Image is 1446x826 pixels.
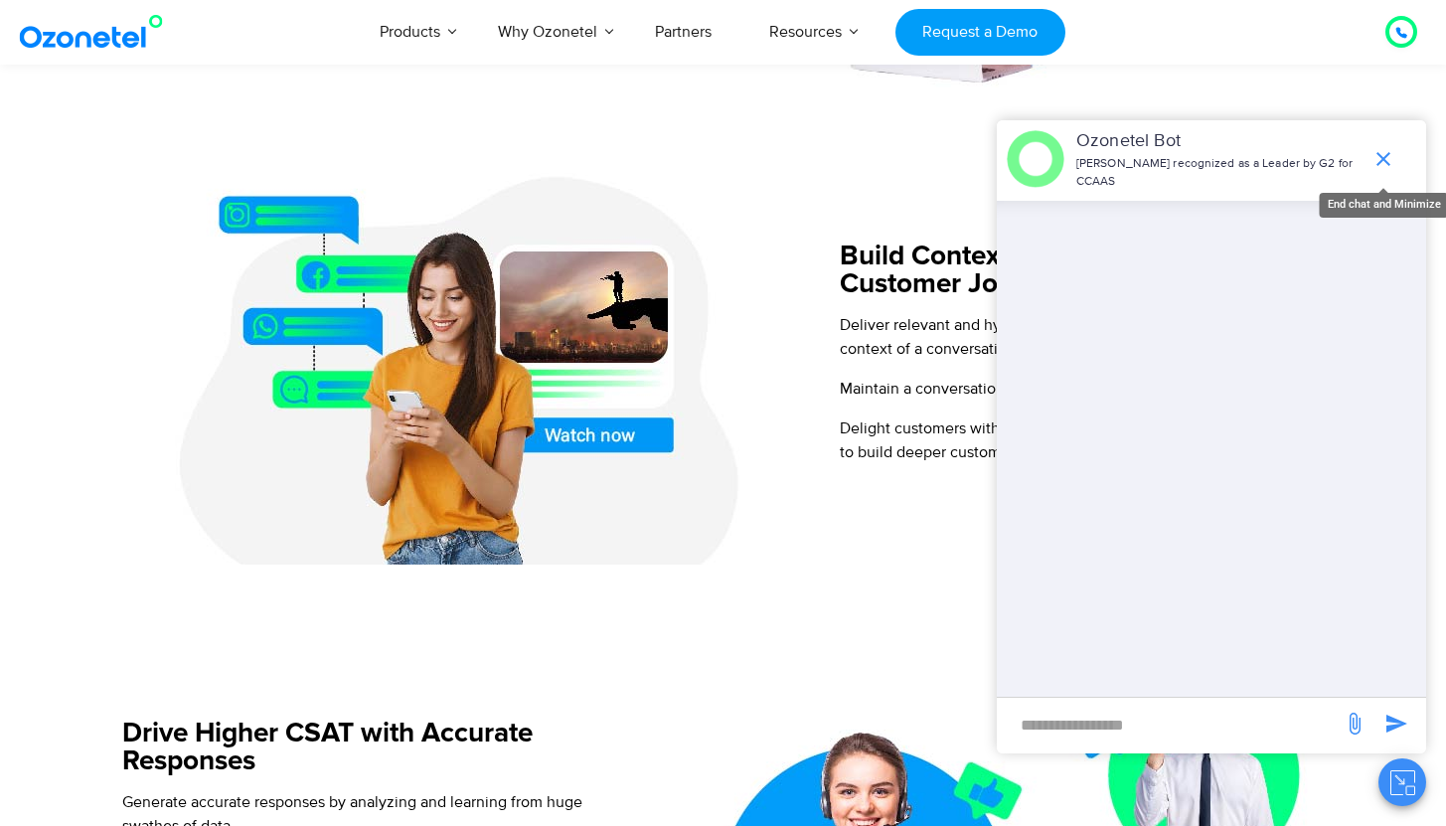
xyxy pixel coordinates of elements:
[840,315,1287,359] span: Deliver relevant and hyper-personalized responses based on the context of a conversation.
[840,243,1342,298] h5: Build Contextual & Personalized Customer Journeys
[1007,708,1333,743] div: new-msg-input
[1376,704,1416,743] span: send message
[1335,704,1374,743] span: send message
[1364,139,1403,179] span: end chat or minimize
[1007,130,1064,188] img: header
[122,720,634,775] h5: Drive Higher CSAT with Accurate Responses
[1076,155,1362,191] p: [PERSON_NAME] recognized as a Leader by G2 for CCAAS
[840,418,1326,462] span: Delight customers with intelligent self-service options and free agents to build deeper customer ...
[840,379,1252,399] span: Maintain a conversational flow that feels natural to the user.
[895,9,1065,56] a: Request a Demo
[1378,758,1426,806] button: Close chat
[1076,128,1362,155] p: Ozonetel Bot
